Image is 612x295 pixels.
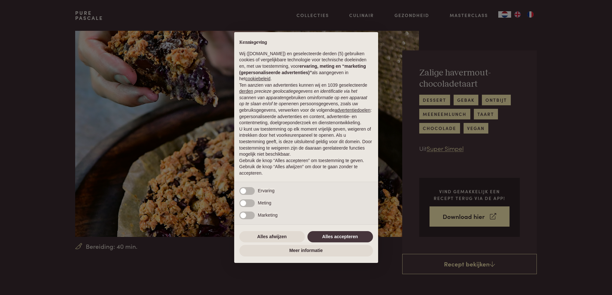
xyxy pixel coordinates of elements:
[258,200,271,205] span: Meting
[258,213,278,218] span: Marketing
[239,82,373,126] p: Ten aanzien van advertenties kunnen wij en 1039 geselecteerde gebruiken om en persoonsgegevens, z...
[307,231,373,243] button: Alles accepteren
[239,245,373,256] button: Meer informatie
[239,126,373,158] p: U kunt uw toestemming op elk moment vrijelijk geven, weigeren of intrekken door het voorkeurenpan...
[239,88,253,95] button: derden
[239,51,373,82] p: Wij ([DOMAIN_NAME]) en geselecteerde derden (5) gebruiken cookies of vergelijkbare technologie vo...
[239,40,373,46] h2: Kennisgeving
[245,76,271,81] a: cookiebeleid
[335,107,370,114] button: advertentiedoelen
[239,89,357,100] em: precieze geolocatiegegevens en identificatie via het scannen van apparaten
[258,188,275,193] span: Ervaring
[239,231,305,243] button: Alles afwijzen
[239,95,368,107] em: informatie op een apparaat op te slaan en/of te openen
[239,64,366,75] strong: ervaring, meting en “marketing (gepersonaliseerde advertenties)”
[239,158,373,177] p: Gebruik de knop “Alles accepteren” om toestemming te geven. Gebruik de knop “Alles afwijzen” om d...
